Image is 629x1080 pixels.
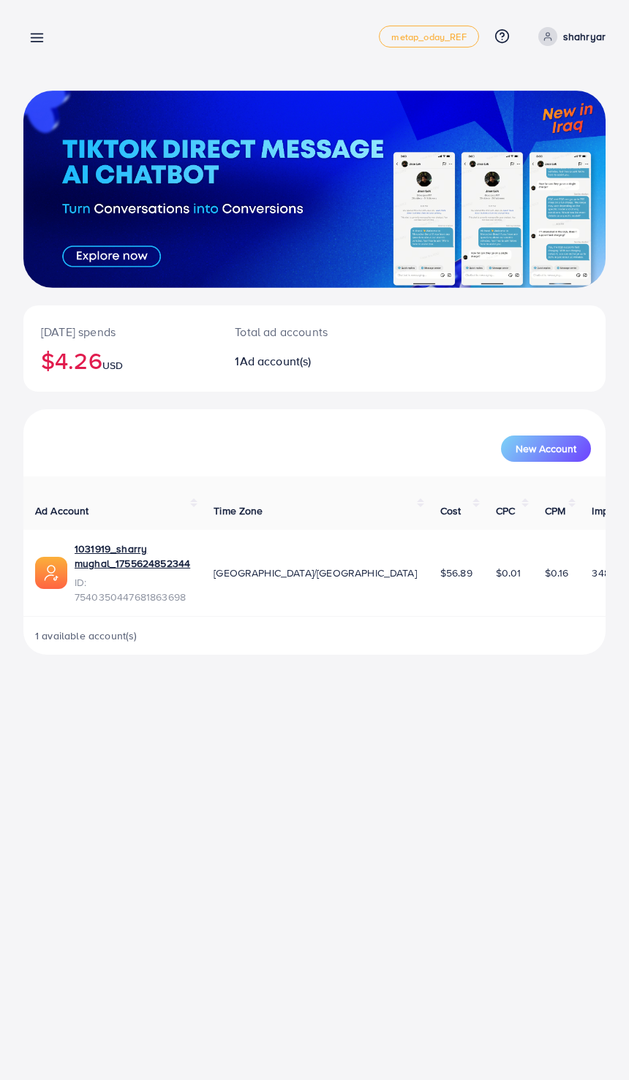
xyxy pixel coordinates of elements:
span: [GEOGRAPHIC_DATA]/[GEOGRAPHIC_DATA] [214,566,417,580]
span: Ad Account [35,503,89,518]
p: Total ad accounts [235,323,345,341]
a: shahryar [532,27,606,46]
button: New Account [501,436,591,462]
span: $0.16 [545,566,569,580]
p: [DATE] spends [41,323,200,341]
span: Time Zone [214,503,263,518]
span: New Account [516,444,576,454]
p: shahryar [563,28,606,45]
span: $0.01 [496,566,521,580]
span: 348,711 [592,566,624,580]
h2: 1 [235,354,345,368]
a: metap_oday_REF [379,26,478,47]
iframe: Chat [567,1014,618,1069]
span: CPM [545,503,565,518]
img: ic-ads-acc.e4c84228.svg [35,557,67,589]
span: ID: 7540350447681863698 [75,575,190,605]
span: CPC [496,503,515,518]
span: $56.89 [440,566,472,580]
span: USD [102,358,123,373]
h2: $4.26 [41,346,200,374]
span: 1 available account(s) [35,628,138,643]
a: 1031919_sharry mughal_1755624852344 [75,541,190,571]
span: Cost [440,503,462,518]
span: Ad account(s) [240,353,312,369]
span: metap_oday_REF [391,32,466,42]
